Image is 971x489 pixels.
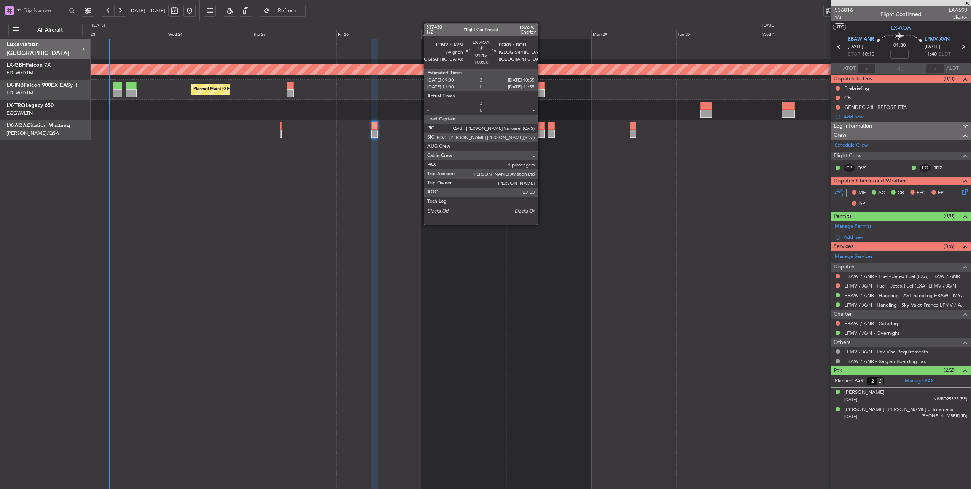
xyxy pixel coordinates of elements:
span: NWBD25R25 (PP) [933,396,967,403]
span: AC [878,189,885,197]
span: Charter [834,310,852,319]
span: 1/3 [835,14,853,21]
span: MF [858,189,866,197]
div: Sun 28 [506,30,591,39]
a: EBAW / ANR - Handling - ASL handling EBAW - MYHANDLING [844,292,967,299]
div: Tue 30 [676,30,761,39]
a: Schedule Crew [835,142,868,149]
label: Planned PAX [835,377,863,385]
span: 01:30 [893,42,906,50]
span: (2/2) [944,366,955,374]
span: (3/6) [944,242,955,250]
span: LX-INB [6,83,24,88]
span: EBAW ANR [848,36,874,43]
span: ETOT [848,51,860,58]
div: Add new [844,113,967,120]
span: Flight Crew [834,152,862,160]
a: LFMV / AVN - Overnight [844,330,899,336]
div: Wed 1 [761,30,846,39]
a: LX-AOACitation Mustang [6,123,70,128]
div: Mon 29 [591,30,676,39]
span: (0/0) [944,212,955,220]
span: [DATE] [844,414,857,420]
span: Dispatch Checks and Weather [834,177,906,185]
span: 11:40 [925,51,937,58]
span: [DATE] [848,43,863,51]
span: Leg Information [834,122,872,131]
a: EGGW/LTN [6,110,33,117]
span: ELDT [939,51,951,58]
span: CR [898,189,904,197]
span: 536816 [835,6,853,14]
span: Others [834,338,850,347]
button: UTC [833,23,846,30]
span: (0/3) [944,75,955,83]
div: Thu 25 [252,30,336,39]
span: Pax [834,366,842,375]
button: Refresh [260,5,306,17]
a: LX-INBFalcon 900EX EASy II [6,83,77,88]
span: ALDT [946,65,959,72]
a: EBAW / ANR - Fuel - Jetex Fuel (LXA) EBAW / ANR [844,273,960,280]
input: --:-- [858,64,876,73]
div: Tue 23 [81,30,166,39]
div: CB [844,94,851,101]
a: [PERSON_NAME]/QSA [6,130,59,137]
span: All Aircraft [20,27,80,33]
span: LX-AOA [6,123,27,128]
div: [DATE] [762,22,775,29]
a: Manage PAX [905,377,934,385]
span: LFMV AVN [925,36,950,43]
div: Fri 26 [336,30,421,39]
div: [PERSON_NAME] [844,389,885,396]
div: Add new [844,234,967,240]
a: LFMV / AVN - Handling - Sky Valet France LFMV / AVN **MY HANDLING** [844,302,967,308]
span: LX-GBH [6,62,26,68]
a: EBAW / ANR - Catering [844,320,898,327]
span: Dispatch To-Dos [834,75,872,83]
a: LFMV / AVN - Pax Visa Requirements [844,348,928,355]
span: FFC [917,189,925,197]
input: Trip Number [24,5,67,16]
div: GENDEC 24H BEFORE ETA [844,104,907,110]
a: EDLW/DTM [6,69,33,76]
a: LX-GBHFalcon 7X [6,62,51,68]
a: LX-TROLegacy 650 [6,103,54,108]
a: Manage Permits [835,223,872,230]
div: FO [919,164,931,172]
div: Planned Maint [GEOGRAPHIC_DATA] ([GEOGRAPHIC_DATA]) [193,84,313,95]
span: DP [858,200,865,208]
a: RDZ [933,165,950,171]
a: QVS [857,165,874,171]
span: Dispatch [834,263,855,272]
span: Refresh [272,8,303,13]
span: [PHONE_NUMBER] (ID) [922,413,967,420]
div: [PERSON_NAME] [PERSON_NAME] J Tritsmans [844,406,953,414]
div: Sat 27 [421,30,506,39]
div: Wed 24 [167,30,252,39]
span: LX-AOA [891,24,911,32]
span: Permits [834,212,852,221]
span: LXA59J [949,6,967,14]
button: All Aircraft [8,24,83,36]
span: Charter [949,14,967,21]
a: EDLW/DTM [6,89,33,96]
span: Crew [834,131,847,140]
span: [DATE] - [DATE] [129,7,165,14]
a: EBAW / ANR - Belgian Boarding Tax [844,358,926,364]
span: 10:10 [862,51,874,58]
span: Services [834,242,853,251]
div: Flight Confirmed [880,10,922,18]
span: ATOT [843,65,856,72]
span: [DATE] [925,43,940,51]
div: Prebriefing [844,85,869,91]
span: LX-TRO [6,103,25,108]
div: [DATE] [92,22,105,29]
div: CP [843,164,855,172]
span: [DATE] [844,397,857,403]
a: Manage Services [835,253,873,260]
span: FP [938,189,944,197]
a: LFMV / AVN - Fuel - Jetex Fuel (LXA) LFMV / AVN [844,283,956,289]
